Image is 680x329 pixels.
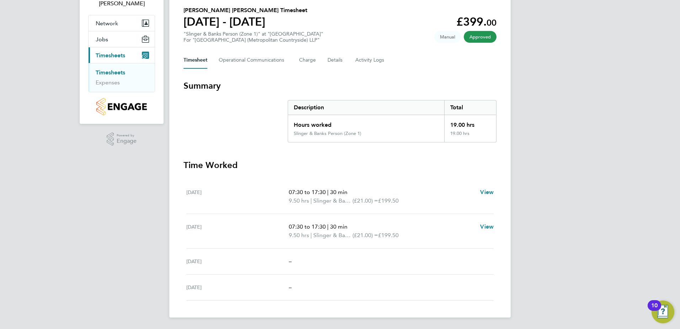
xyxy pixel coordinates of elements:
div: Description [288,100,444,115]
a: View [480,223,494,231]
a: Timesheets [96,69,125,76]
span: View [480,189,494,195]
div: For "[GEOGRAPHIC_DATA] (Metropolitan Countryside) LLP" [184,37,323,43]
button: Network [89,15,155,31]
span: 30 min [330,223,347,230]
div: Timesheets [89,63,155,92]
a: Powered byEngage [107,132,137,146]
span: 07:30 to 17:30 [289,189,326,195]
span: Network [96,20,118,27]
button: Timesheet [184,52,207,69]
span: Engage [117,138,137,144]
div: Slinger & Banks Person (Zone 1) [294,131,361,136]
span: | [310,197,312,204]
span: 9.50 hrs [289,232,309,239]
div: [DATE] [186,223,289,240]
span: | [310,232,312,239]
span: (£21.00) = [352,197,378,204]
div: Hours worked [288,115,444,131]
div: "Slinger & Banks Person (Zone 1)" at "[GEOGRAPHIC_DATA]" [184,31,323,43]
div: [DATE] [186,257,289,266]
a: View [480,188,494,197]
button: Jobs [89,31,155,47]
span: Powered by [117,132,137,139]
span: Jobs [96,36,108,43]
img: countryside-properties-logo-retina.png [96,98,147,115]
span: – [289,284,292,291]
a: Expenses [96,79,120,86]
span: £199.50 [378,232,399,239]
a: Go to home page [88,98,155,115]
span: 00 [487,17,496,28]
span: | [327,189,329,195]
button: Charge [299,52,316,69]
span: – [289,258,292,265]
div: 10 [651,305,658,315]
app-decimal: £399. [456,15,496,28]
button: Operational Communications [219,52,288,69]
div: 19.00 hrs [444,115,496,131]
div: 19.00 hrs [444,131,496,142]
button: Timesheets [89,47,155,63]
h1: [DATE] - [DATE] [184,15,307,29]
h2: [PERSON_NAME] [PERSON_NAME] Timesheet [184,6,307,15]
button: Activity Logs [355,52,385,69]
span: View [480,223,494,230]
span: 30 min [330,189,347,195]
div: Summary [288,100,496,142]
span: 9.50 hrs [289,197,309,204]
button: Open Resource Center, 10 new notifications [652,301,674,323]
button: Details [328,52,344,69]
div: [DATE] [186,283,289,292]
span: (£21.00) = [352,232,378,239]
div: [DATE] [186,188,289,205]
span: Slinger & Banks Person (Zone 1) [313,231,352,240]
span: Timesheets [96,52,125,59]
span: This timesheet was manually created. [434,31,461,43]
h3: Summary [184,80,496,92]
span: Slinger & Banks Person (Zone 1) [313,197,352,205]
section: Timesheet [184,80,496,301]
div: Total [444,100,496,115]
h3: Time Worked [184,160,496,171]
span: 07:30 to 17:30 [289,223,326,230]
span: This timesheet has been approved. [464,31,496,43]
span: | [327,223,329,230]
span: £199.50 [378,197,399,204]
